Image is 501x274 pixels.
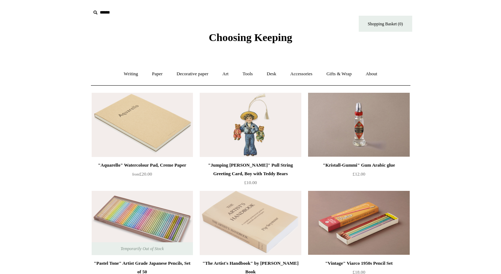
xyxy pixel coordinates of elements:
[244,180,257,185] span: £10.00
[209,37,292,42] a: Choosing Keeping
[145,65,169,83] a: Paper
[92,191,193,255] img: "Pastel Tone" Artist Grade Japanese Pencils, Set of 50
[200,191,301,255] img: "The Artist's Handbook" by Pip Seymour Book
[113,242,171,255] span: Temporarily Out of Stock
[117,65,144,83] a: Writing
[308,191,409,255] img: "Vintage" Viarco 1950s Pencil Set
[132,171,152,177] span: £20.00
[359,65,384,83] a: About
[200,161,301,190] a: "Jumping [PERSON_NAME]" Pull String Greeting Card, Boy with Teddy Bears £10.00
[320,65,358,83] a: Gifts & Wrap
[260,65,283,83] a: Desk
[284,65,319,83] a: Accessories
[310,161,408,169] div: "Kristall-Gummi" Gum Arabic glue
[201,161,299,178] div: "Jumping [PERSON_NAME]" Pull String Greeting Card, Boy with Teddy Bears
[308,161,409,190] a: "Kristall-Gummi" Gum Arabic glue £12.00
[170,65,215,83] a: Decorative paper
[308,93,409,157] a: "Kristall-Gummi" Gum Arabic glue "Kristall-Gummi" Gum Arabic glue
[200,93,301,157] img: "Jumping Jack" Pull String Greeting Card, Boy with Teddy Bears
[92,191,193,255] a: "Pastel Tone" Artist Grade Japanese Pencils, Set of 50 "Pastel Tone" Artist Grade Japanese Pencil...
[308,93,409,157] img: "Kristall-Gummi" Gum Arabic glue
[92,161,193,190] a: "Aquarello" Watercolour Pad, Creme Paper from£20.00
[132,172,139,176] span: from
[209,31,292,43] span: Choosing Keeping
[93,161,191,169] div: "Aquarello" Watercolour Pad, Creme Paper
[353,171,365,177] span: £12.00
[310,259,408,268] div: "Vintage" Viarco 1950s Pencil Set
[216,65,235,83] a: Art
[92,93,193,157] img: "Aquarello" Watercolour Pad, Creme Paper
[359,16,412,32] a: Shopping Basket (0)
[92,93,193,157] a: "Aquarello" Watercolour Pad, Creme Paper "Aquarello" Watercolour Pad, Creme Paper
[200,93,301,157] a: "Jumping Jack" Pull String Greeting Card, Boy with Teddy Bears "Jumping Jack" Pull String Greetin...
[236,65,259,83] a: Tools
[308,191,409,255] a: "Vintage" Viarco 1950s Pencil Set "Vintage" Viarco 1950s Pencil Set
[200,191,301,255] a: "The Artist's Handbook" by Pip Seymour Book "The Artist's Handbook" by Pip Seymour Book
